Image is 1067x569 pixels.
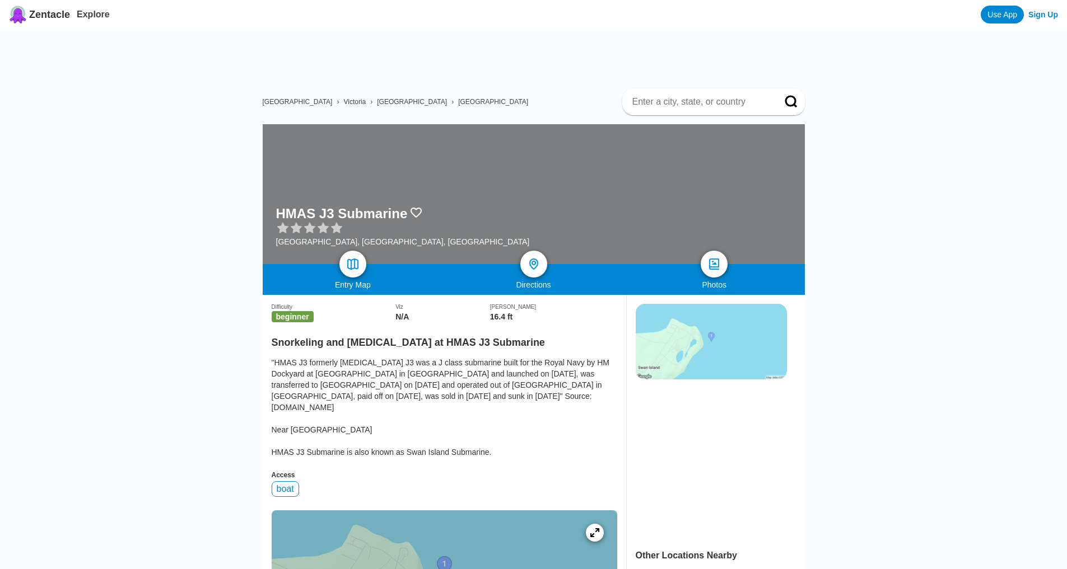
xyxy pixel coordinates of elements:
a: Explore [77,10,110,19]
img: map [346,257,360,271]
a: [GEOGRAPHIC_DATA] [458,98,528,106]
img: staticmap [636,304,787,379]
iframe: Advertisement [636,391,786,530]
div: N/A [395,312,490,321]
h2: Snorkeling and [MEDICAL_DATA] at HMAS J3 Submarine [272,330,617,349]
a: Victoria [343,98,366,106]
a: [GEOGRAPHIC_DATA] [377,98,447,106]
a: [GEOGRAPHIC_DATA] [263,98,333,106]
img: Zentacle logo [9,6,27,23]
a: map [339,251,366,278]
div: [GEOGRAPHIC_DATA], [GEOGRAPHIC_DATA], [GEOGRAPHIC_DATA] [276,237,530,246]
a: Zentacle logoZentacle [9,6,70,23]
div: boat [272,481,299,497]
span: beginner [272,311,314,322]
img: photos [707,257,721,271]
img: directions [527,257,541,271]
div: Other Locations Nearby [636,551,805,561]
span: › [337,98,339,106]
a: Use App [981,6,1024,23]
div: 16.4 ft [490,312,617,321]
h1: HMAS J3 Submarine [276,206,408,222]
div: Difficulty [272,304,396,310]
div: Viz [395,304,490,310]
span: › [370,98,372,106]
div: Entry Map [263,280,444,289]
a: Sign Up [1028,10,1058,19]
span: Zentacle [29,9,70,21]
input: Enter a city, state, or country [631,96,769,107]
div: Directions [443,280,624,289]
a: photos [701,251,728,278]
span: › [451,98,454,106]
div: "HMAS J3 formerly [MEDICAL_DATA] J3 was a J class submarine built for the Royal Navy by HM Dockya... [272,357,617,458]
div: Access [272,471,617,479]
iframe: Advertisement [272,29,805,79]
div: [PERSON_NAME] [490,304,617,310]
div: Photos [624,280,805,289]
